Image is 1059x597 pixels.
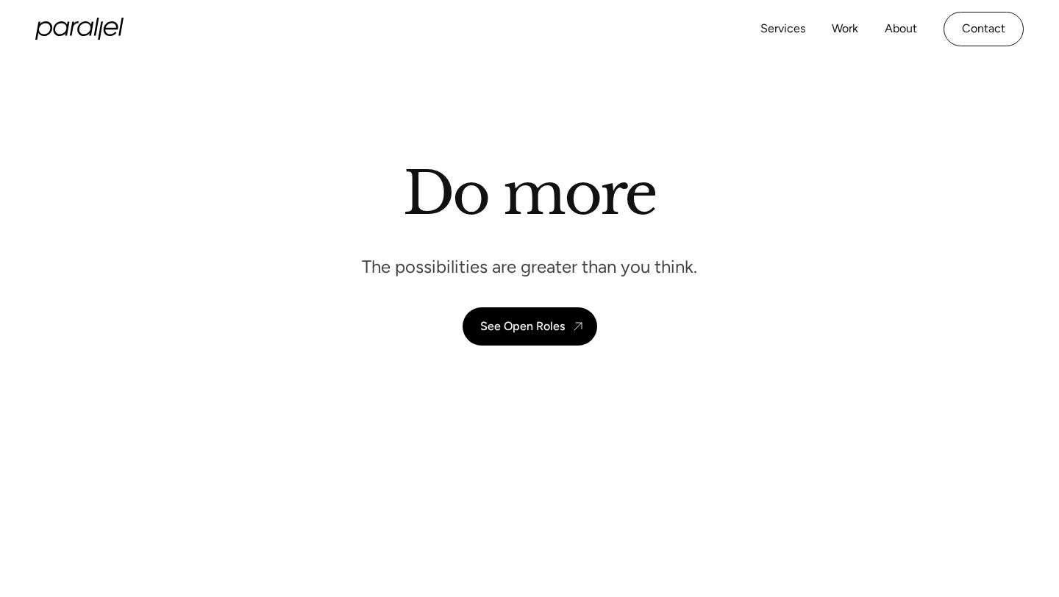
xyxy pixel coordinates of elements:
[885,18,917,40] a: About
[480,319,565,333] div: See Open Roles
[760,18,805,40] a: Services
[403,158,657,229] h1: Do more
[944,12,1024,46] a: Contact
[362,255,697,278] p: The possibilities are greater than you think.
[832,18,858,40] a: Work
[463,307,597,346] a: See Open Roles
